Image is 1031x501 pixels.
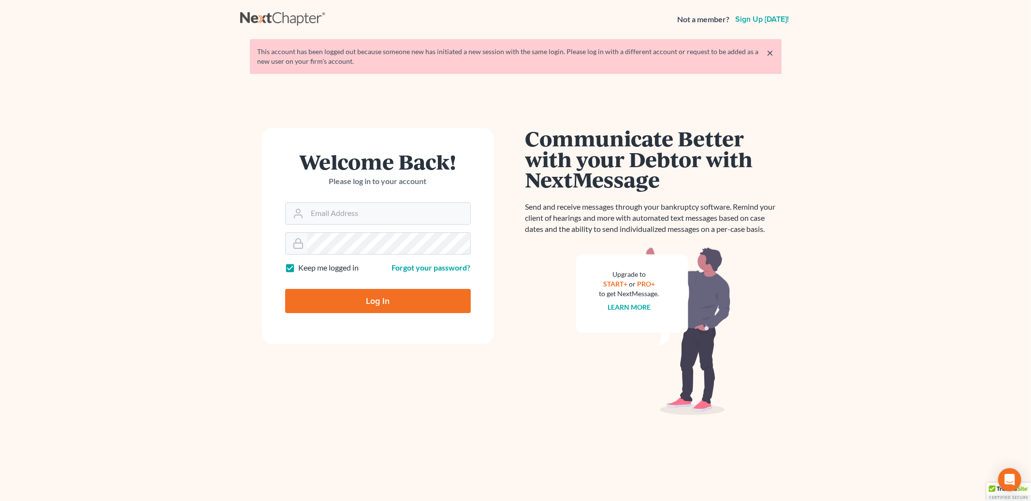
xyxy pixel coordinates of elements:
h1: Welcome Back! [285,151,471,172]
label: Keep me logged in [299,262,359,273]
a: START+ [603,280,627,288]
div: Open Intercom Messenger [998,468,1021,491]
a: Sign up [DATE]! [734,15,791,23]
strong: Not a member? [678,14,730,25]
img: nextmessage_bg-59042aed3d76b12b5cd301f8e5b87938c9018125f34e5fa2b7a6b67550977c72.svg [576,246,731,415]
p: Send and receive messages through your bankruptcy software. Remind your client of hearings and mo... [525,201,782,235]
a: Learn more [608,303,651,311]
a: Forgot your password? [392,263,471,272]
div: to get NextMessage. [599,289,659,299]
div: Upgrade to [599,270,659,279]
h1: Communicate Better with your Debtor with NextMessage [525,128,782,190]
p: Please log in to your account [285,176,471,187]
a: PRO+ [637,280,655,288]
div: This account has been logged out because someone new has initiated a new session with the same lo... [258,47,774,66]
input: Log In [285,289,471,313]
span: or [629,280,636,288]
input: Email Address [307,203,470,224]
a: × [767,47,774,58]
div: TrustedSite Certified [987,483,1031,501]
